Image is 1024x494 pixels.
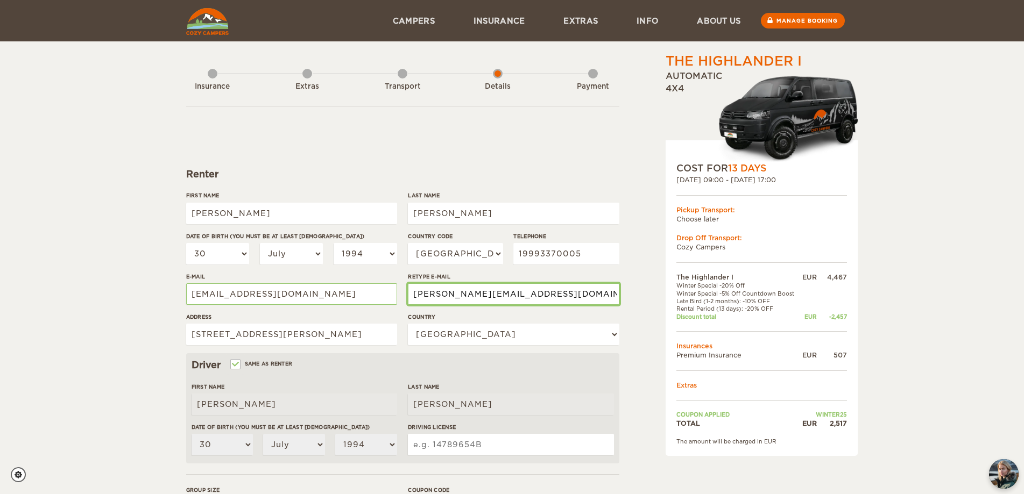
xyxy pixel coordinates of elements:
div: Drop Off Transport: [676,233,847,242]
label: Retype E-mail [408,273,619,281]
label: Telephone [513,232,619,240]
input: e.g. William [192,393,397,415]
input: e.g. Street, City, Zip Code [186,324,397,345]
div: [DATE] 09:00 - [DATE] 17:00 [676,175,847,184]
input: e.g. Smith [408,393,613,415]
label: Last Name [408,191,619,199]
img: Freyja at Cozy Campers [989,459,1019,489]
td: Rental Period (13 days): -20% OFF [676,305,800,312]
div: The amount will be charged in EUR [676,438,847,445]
div: COST FOR [676,162,847,175]
label: Country Code [408,232,503,240]
label: Group size [186,486,397,494]
td: Premium Insurance [676,350,800,360]
input: Same as renter [231,362,238,369]
div: -2,457 [817,313,847,320]
input: e.g. 1 234 567 890 [513,243,619,264]
label: E-mail [186,273,397,281]
td: WINTER25 [800,411,846,418]
div: Driver [192,359,614,371]
a: Cookie settings [11,467,33,482]
td: Late Bird (1-2 months): -10% OFF [676,297,800,305]
div: 507 [817,350,847,360]
label: Driving License [408,423,613,431]
label: First Name [192,383,397,391]
span: 13 Days [728,163,766,174]
td: The Highlander I [676,273,800,282]
div: Automatic 4x4 [666,70,858,162]
td: Discount total [676,313,800,320]
div: EUR [800,419,816,428]
img: Cozy Campers [186,8,229,35]
td: TOTAL [676,419,800,428]
a: Manage booking [761,13,845,28]
div: Details [468,82,527,92]
input: e.g. example@example.com [408,283,619,305]
label: Date of birth (You must be at least [DEMOGRAPHIC_DATA]) [192,423,397,431]
td: Extras [676,381,847,390]
img: Cozy-3.png [709,74,858,162]
input: e.g. example@example.com [186,283,397,305]
td: Choose later [676,214,847,224]
div: 2,517 [817,419,847,428]
td: Winter Special -5% Off Countdown Boost [676,290,800,297]
td: Insurances [676,341,847,350]
div: Transport [373,82,432,92]
button: chat-button [989,459,1019,489]
label: Coupon code [408,486,619,494]
label: Same as renter [231,359,293,369]
div: Pickup Transport: [676,205,847,214]
div: EUR [800,273,816,282]
div: EUR [800,313,816,320]
input: e.g. Smith [408,203,619,224]
td: Winter Special -20% Off [676,282,800,289]
input: e.g. 14789654B [408,434,613,455]
div: The Highlander I [666,52,802,70]
label: Date of birth (You must be at least [DEMOGRAPHIC_DATA]) [186,232,397,240]
div: Payment [563,82,623,92]
label: Address [186,313,397,321]
td: Cozy Campers [676,242,847,252]
label: Country [408,313,619,321]
label: First Name [186,191,397,199]
div: EUR [800,350,816,360]
div: Insurance [183,82,242,92]
label: Last Name [408,383,613,391]
div: Extras [278,82,337,92]
div: Renter [186,168,619,181]
input: e.g. William [186,203,397,224]
td: Coupon applied [676,411,800,418]
div: 4,467 [817,273,847,282]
